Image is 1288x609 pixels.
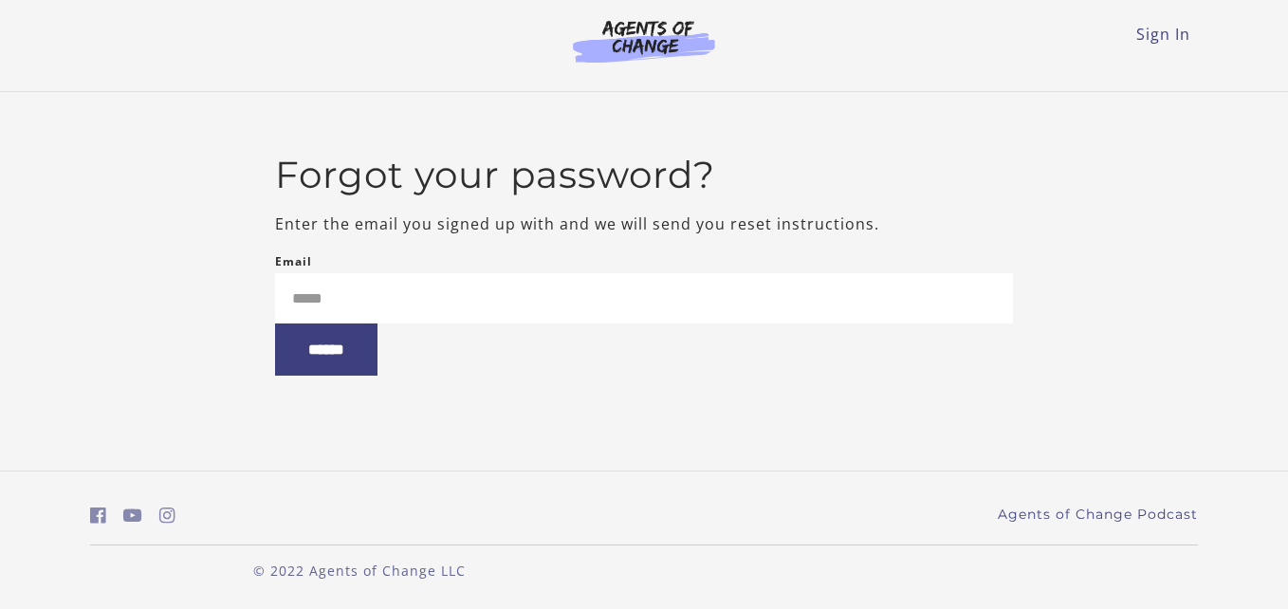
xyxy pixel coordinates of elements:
i: https://www.youtube.com/c/AgentsofChangeTestPrepbyMeaganMitchell (Open in a new window) [123,507,142,525]
a: https://www.youtube.com/c/AgentsofChangeTestPrepbyMeaganMitchell (Open in a new window) [123,502,142,529]
p: © 2022 Agents of Change LLC [90,561,629,581]
a: Sign In [1136,24,1190,45]
label: Email [275,250,312,273]
a: https://www.instagram.com/agentsofchangeprep/ (Open in a new window) [159,502,175,529]
a: Agents of Change Podcast [998,505,1198,525]
h2: Forgot your password? [275,153,1014,197]
p: Enter the email you signed up with and we will send you reset instructions. [275,212,1014,235]
a: https://www.facebook.com/groups/aswbtestprep (Open in a new window) [90,502,106,529]
img: Agents of Change Logo [553,19,735,63]
i: https://www.instagram.com/agentsofchangeprep/ (Open in a new window) [159,507,175,525]
i: https://www.facebook.com/groups/aswbtestprep (Open in a new window) [90,507,106,525]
